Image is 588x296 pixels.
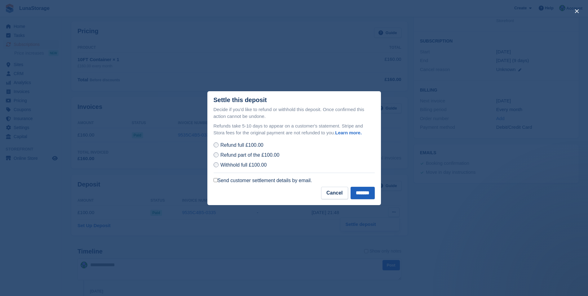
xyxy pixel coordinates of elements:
button: close [572,6,582,16]
input: Withhold full £100.00 [214,162,219,167]
label: Send customer settlement details by email. [214,177,312,184]
p: Refunds take 5-10 days to appear on a customer's statement. Stripe and Stora fees for the origina... [214,123,375,137]
p: Decide if you'd like to refund or withhold this deposit. Once confirmed this action cannot be und... [214,106,375,120]
span: Refund full £100.00 [220,142,263,148]
span: Refund part of the £100.00 [220,152,279,158]
input: Refund full £100.00 [214,142,219,147]
input: Send customer settlement details by email. [214,178,218,182]
span: Withhold full £100.00 [220,162,267,168]
div: Settle this deposit [214,96,267,104]
button: Cancel [321,187,348,199]
input: Refund part of the £100.00 [214,152,219,157]
a: Learn more. [335,130,362,135]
